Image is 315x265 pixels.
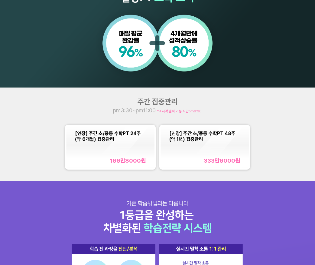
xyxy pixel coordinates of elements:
[169,131,235,142] span: [연장] 주간 초/중등 수학PT 48주(약 1년) 집중관리
[138,97,177,106] span: 주간 집중관리
[113,107,157,114] span: pm3:30~pm11:00
[204,157,240,164] div: 333만6000 원
[110,157,146,164] div: 166만8000 원
[157,109,202,113] span: *마지막 출석 가능 시간 pm9:30
[75,131,141,142] span: [연장] 주간 초/중등 수학PT 24주(약 6개월) 집중관리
